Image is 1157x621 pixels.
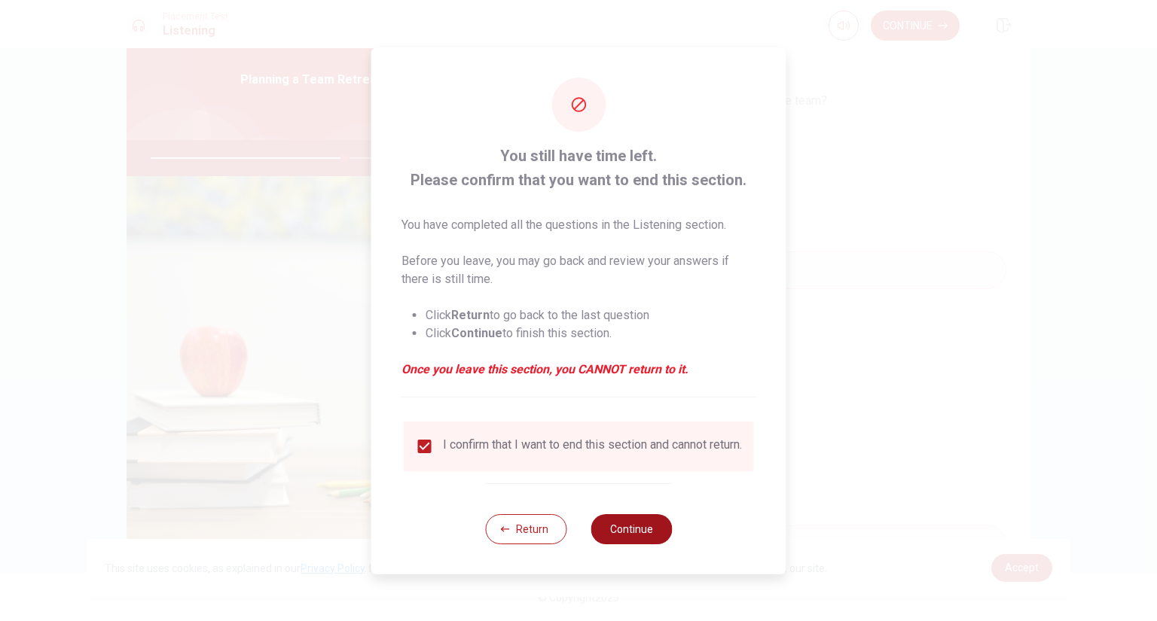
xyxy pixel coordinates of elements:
[443,437,742,455] div: I confirm that I want to end this section and cannot return.
[451,326,502,340] strong: Continue
[401,252,756,288] p: Before you leave, you may go back and review your answers if there is still time.
[401,361,756,379] em: Once you leave this section, you CANNOT return to it.
[401,216,756,234] p: You have completed all the questions in the Listening section.
[485,514,566,544] button: Return
[591,514,672,544] button: Continue
[426,324,756,342] li: Click to finish this section.
[426,306,756,324] li: Click to go back to the last question
[401,144,756,192] span: You still have time left. Please confirm that you want to end this section.
[451,308,490,322] strong: Return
